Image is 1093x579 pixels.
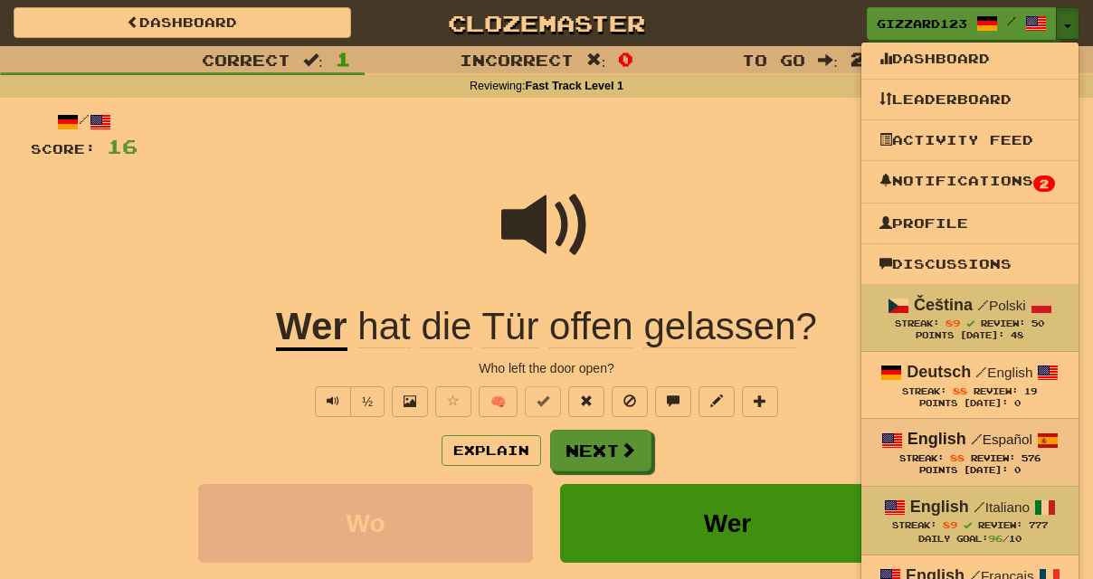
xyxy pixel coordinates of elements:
small: Español [971,432,1032,447]
a: Čeština /Polski Streak: 89 Review: 50 Points [DATE]: 48 [861,285,1079,351]
a: Notifications2 [861,169,1079,195]
small: Polski [977,298,1026,313]
span: gizzard123 [877,15,967,32]
span: offen [549,305,633,348]
span: Correct [202,51,290,69]
span: / [974,498,985,515]
span: Review: [974,386,1018,396]
button: ½ [350,386,385,417]
span: Streak: [895,318,939,328]
span: : [586,52,606,68]
span: / [1007,14,1016,27]
a: Discussions [861,252,1079,276]
span: / [975,364,987,380]
button: Next [550,430,651,471]
button: Set this sentence to 100% Mastered (alt+m) [525,386,561,417]
span: 2 [1033,176,1055,192]
span: 2 [851,48,866,70]
div: Who left the door open? [31,359,1062,377]
div: Points [DATE]: 48 [879,330,1060,342]
span: 16 [107,135,138,157]
button: Add to collection (alt+a) [742,386,778,417]
button: Wer [560,484,895,563]
span: 0 [618,48,633,70]
span: Streak includes today. [964,521,972,529]
div: Text-to-speech controls [311,386,385,417]
strong: English [910,498,969,516]
button: Show image (alt+x) [392,386,428,417]
a: English /Español Streak: 88 Review: 576 Points [DATE]: 0 [861,419,1079,485]
small: English [975,365,1032,380]
a: English /Italiano Streak: 89 Review: 777 Daily Goal:96/10 [861,487,1079,555]
span: Wer [704,509,751,537]
a: Profile [861,212,1079,235]
span: 96 [988,533,1003,544]
button: 🧠 [479,386,518,417]
span: 576 [1022,453,1041,463]
a: Dashboard [861,47,1079,71]
span: : [818,52,838,68]
span: ? [347,305,817,348]
span: Streak: [899,453,944,463]
div: Points [DATE]: 0 [879,465,1060,477]
u: Wer [276,305,347,351]
div: Points [DATE]: 0 [879,398,1060,410]
a: gizzard123 / [867,7,1057,40]
span: / [971,431,983,447]
span: hat [357,305,410,348]
strong: English [908,430,966,448]
button: Ignore sentence (alt+i) [612,386,648,417]
strong: Fast Track Level 1 [526,80,624,92]
span: / [977,297,989,313]
span: Review: [971,453,1015,463]
button: Reset to 0% Mastered (alt+r) [568,386,604,417]
div: / [31,110,138,133]
a: Deutsch /English Streak: 88 Review: 19 Points [DATE]: 0 [861,352,1079,418]
span: Wo [346,509,385,537]
span: : [303,52,323,68]
span: Review: [981,318,1025,328]
span: 19 [1024,386,1037,396]
span: 1 [336,48,351,70]
button: Discuss sentence (alt+u) [655,386,691,417]
span: Incorrect [460,51,574,69]
span: Score: [31,141,96,157]
strong: Čeština [914,296,973,314]
button: Play sentence audio (ctl+space) [315,386,351,417]
span: 88 [953,385,967,396]
span: die [421,305,471,348]
span: 50 [1031,318,1044,328]
button: Favorite sentence (alt+f) [435,386,471,417]
span: 89 [946,318,960,328]
a: Leaderboard [861,88,1079,111]
button: Edit sentence (alt+d) [699,386,735,417]
span: 777 [1029,520,1048,530]
span: Tür [481,305,538,348]
span: gelassen [643,305,795,348]
span: Streak: [902,386,946,396]
a: Activity Feed [861,128,1079,152]
a: Clozemaster [378,7,716,39]
button: Explain [442,435,541,466]
small: Italiano [974,499,1030,515]
span: To go [742,51,805,69]
button: Wo [198,484,533,563]
span: Streak: [892,520,936,530]
span: 88 [950,452,965,463]
strong: Deutsch [907,363,971,381]
span: 89 [943,519,957,530]
div: Daily Goal: /10 [879,532,1060,546]
a: Dashboard [14,7,351,38]
span: Review: [978,520,1022,530]
span: Streak includes today. [966,319,974,327]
